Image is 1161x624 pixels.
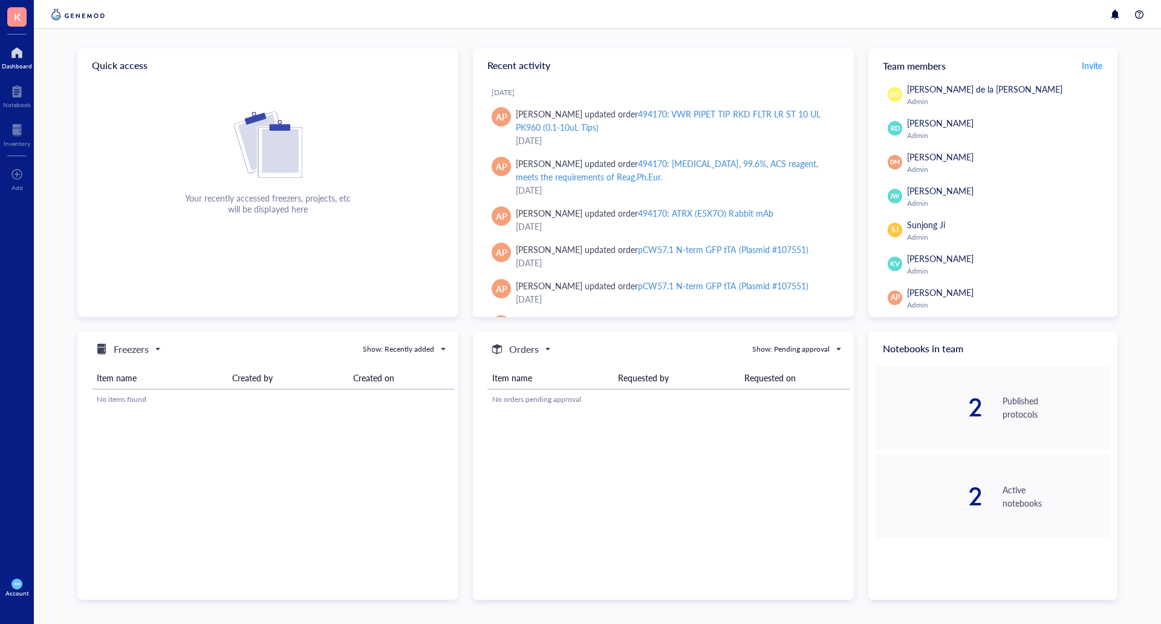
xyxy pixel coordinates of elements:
[516,107,834,134] div: [PERSON_NAME] updated order
[483,152,844,202] a: AP[PERSON_NAME] updated order494170: [MEDICAL_DATA], 99.6%, ACS reagent, meets the requirements o...
[483,202,844,238] a: AP[PERSON_NAME] updated order494170: ATRX (E5X7O) Rabbit mAb[DATE]
[907,252,974,264] span: [PERSON_NAME]
[876,395,983,419] div: 2
[3,101,31,108] div: Notebook
[891,292,900,303] span: AP
[234,111,302,178] img: Cf+DiIyRRx+BTSbnYhsZzE9to3+AfuhVxcka4spAAAAAElFTkSuQmCC
[1003,483,1110,510] div: Active notebooks
[14,582,20,586] span: KW
[868,332,1117,366] div: Notebooks in team
[907,83,1062,95] span: [PERSON_NAME] de la [PERSON_NAME]
[492,394,845,405] div: No orders pending approval
[890,158,900,166] span: DM
[638,207,773,219] div: 494170: ATRX (E5X7O) Rabbit mAb
[516,108,821,133] div: 494170: VWR PIPET TIP RKD FLTR LR ST 10 UL PK960 (0.1-10uL Tips)
[3,82,31,108] a: Notebook
[907,199,1105,208] div: Admin
[907,300,1105,310] div: Admin
[2,62,32,70] div: Dashboard
[638,243,808,255] div: pCW57.1 N-term GFP tTA (Plasmid #107551)
[516,243,808,256] div: [PERSON_NAME] updated order
[496,209,507,223] span: AP
[907,131,1105,140] div: Admin
[890,191,900,201] span: JW
[890,90,900,99] span: DD
[638,280,808,292] div: pCW57.1 N-term GFP tTA (Plasmid #107551)
[891,225,899,235] span: SJ
[496,282,507,295] span: AP
[496,246,507,259] span: AP
[907,185,974,197] span: [PERSON_NAME]
[2,43,32,70] a: Dashboard
[92,367,227,389] th: Item name
[492,88,844,97] div: [DATE]
[516,157,818,183] div: 494170: [MEDICAL_DATA], 99.6%, ACS reagent, meets the requirements of Reag.Ph.Eur.
[907,232,1105,242] div: Admin
[516,134,834,147] div: [DATE]
[4,140,30,147] div: Inventory
[907,286,974,298] span: [PERSON_NAME]
[5,590,29,597] div: Account
[348,367,455,389] th: Created on
[483,102,844,152] a: AP[PERSON_NAME] updated order494170: VWR PIPET TIP RKD FLTR LR ST 10 UL PK960 (0.1-10uL Tips)[DATE]
[496,160,507,173] span: AP
[516,279,808,292] div: [PERSON_NAME] updated order
[907,165,1105,174] div: Admin
[516,206,773,220] div: [PERSON_NAME] updated order
[516,292,834,306] div: [DATE]
[613,367,739,389] th: Requested by
[48,7,108,22] img: genemod-logo
[483,274,844,310] a: AP[PERSON_NAME] updated orderpCW57.1 N-term GFP tTA (Plasmid #107551)[DATE]
[185,192,351,214] div: Your recently accessed freezers, projects, etc will be displayed here
[740,367,850,389] th: Requested on
[907,218,945,231] span: Sunjong Ji
[907,97,1105,107] div: Admin
[487,367,613,389] th: Item name
[14,9,21,24] span: K
[516,220,834,233] div: [DATE]
[496,110,507,123] span: AP
[1082,59,1102,71] span: Invite
[4,120,30,147] a: Inventory
[97,394,450,405] div: No items found
[516,183,834,197] div: [DATE]
[516,256,834,269] div: [DATE]
[363,344,434,355] div: Show: Recently added
[114,342,149,356] h5: Freezers
[227,367,348,389] th: Created by
[1081,56,1103,75] button: Invite
[483,238,844,274] a: AP[PERSON_NAME] updated orderpCW57.1 N-term GFP tTA (Plasmid #107551)[DATE]
[868,48,1117,82] div: Team members
[77,48,458,82] div: Quick access
[11,184,23,191] div: Add
[876,484,983,508] div: 2
[473,48,854,82] div: Recent activity
[907,151,974,163] span: [PERSON_NAME]
[907,266,1105,276] div: Admin
[752,344,830,355] div: Show: Pending approval
[890,123,900,134] span: RD
[907,117,974,129] span: [PERSON_NAME]
[516,157,834,183] div: [PERSON_NAME] updated order
[1003,394,1110,421] div: Published protocols
[509,342,539,356] h5: Orders
[890,259,899,269] span: KV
